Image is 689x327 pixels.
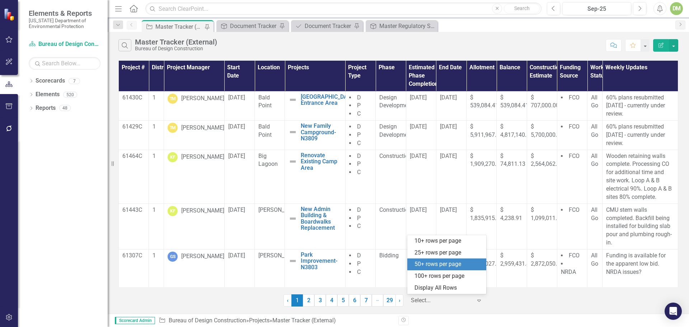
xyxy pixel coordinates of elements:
a: Park Improvement-N3803 [301,252,342,271]
div: Master Tracker (External) [135,38,217,46]
span: [PERSON_NAME] [258,252,301,259]
a: 4 [326,294,337,307]
span: ‹ [287,297,289,304]
td: Double-Click to Edit [164,91,225,121]
div: DM [670,2,683,15]
img: Not Defined [289,128,297,136]
td: Double-Click to Edit [255,121,285,150]
span: Design Development [379,94,413,109]
td: Double-Click to Edit [587,150,603,204]
div: [PERSON_NAME] [181,153,224,161]
div: Sep-25 [565,5,629,13]
div: 10+ rows per page [414,237,482,245]
td: Double-Click to Edit [255,150,285,204]
div: 48 [59,105,71,111]
small: [US_STATE] Department of Environmental Protection [29,18,100,29]
td: Double-Click to Edit [527,150,557,204]
img: Not Defined [289,95,297,104]
div: [PERSON_NAME] [181,94,224,103]
a: 2 [303,294,314,307]
span: › [399,297,400,304]
div: 25+ rows per page [414,249,482,257]
td: Double-Click to Edit [224,249,254,300]
span: FCO [569,123,580,130]
span: C [357,169,361,176]
span: $ 1,835,915.59 [470,206,503,221]
td: Double-Click to Edit [119,204,149,249]
td: Double-Click to Edit [119,91,149,121]
span: [DATE] [228,153,245,159]
a: Renovate Existing Camp Area [301,152,342,171]
img: ClearPoint Strategy [4,8,16,20]
td: Double-Click to Edit [376,204,406,249]
a: 5 [337,294,349,307]
td: Double-Click to Edit [603,204,678,249]
span: Scorecard Admin [115,317,155,324]
td: Double-Click to Edit Right Click for Context Menu [285,204,346,249]
span: $ 539,084.41 [470,94,498,109]
span: NRDA [561,268,576,275]
td: Double-Click to Edit [164,121,225,150]
span: [DATE] [440,206,457,213]
div: Document Tracker [305,22,352,31]
span: P [357,131,361,138]
span: [DATE] [410,206,427,213]
td: Double-Click to Edit [603,91,678,121]
span: C [357,110,361,117]
p: 61429C [122,123,145,131]
td: Double-Click to Edit [224,121,254,150]
span: [DATE] [440,153,457,159]
div: TM [168,94,178,104]
div: GS [168,252,178,262]
div: KF [168,152,178,162]
button: Search [504,4,540,14]
a: Document Tracker [218,22,277,31]
td: Double-Click to Edit [557,91,587,121]
a: Reports [36,104,56,112]
td: Double-Click to Edit [345,249,375,300]
td: Double-Click to Edit [436,91,466,121]
span: C [357,268,361,275]
a: New Family Campground-N3809 [301,123,342,142]
a: 7 [360,294,372,307]
td: Double-Click to Edit [497,204,527,249]
a: New Admin Building & Boardwalks Replacement [301,206,342,231]
span: [DATE] [410,94,427,101]
td: Double-Click to Edit [224,91,254,121]
a: 29 [383,294,396,307]
td: Double-Click to Edit [149,204,164,249]
td: Double-Click to Edit [436,121,466,150]
a: Scorecards [36,77,65,85]
span: [DATE] [410,153,427,159]
td: Double-Click to Edit Right Click for Context Menu [285,121,346,150]
td: Double-Click to Edit [436,204,466,249]
td: Double-Click to Edit Right Click for Context Menu [285,91,346,121]
div: [PERSON_NAME] [181,207,224,215]
span: FCO [569,153,580,159]
span: 1 [153,94,156,101]
span: $ 539,084.41 [500,94,529,109]
div: Master Tracker (External) [272,317,336,324]
td: Double-Click to Edit [164,204,225,249]
span: [DATE] [440,94,457,101]
td: Double-Click to Edit [376,121,406,150]
a: Elements [36,90,60,99]
p: Funding is available for the apparent low bid. NRDA issues? [606,252,674,278]
span: Big Lagoon [258,153,278,168]
img: Not Defined [289,257,297,265]
p: 60% plans resubmitted [DATE] - currently under review. [606,123,674,148]
span: $ 1,909,270.60 [470,153,503,168]
span: [DATE] [228,252,245,259]
div: KF [168,206,178,216]
img: Not Defined [289,214,297,223]
td: Double-Click to Edit [497,121,527,150]
td: Double-Click to Edit [376,150,406,204]
a: [GEOGRAPHIC_DATA] Entrance Area [301,94,356,106]
td: Double-Click to Edit [119,249,149,300]
span: D [357,153,361,159]
span: $ 2,564,062.72 [531,153,563,168]
span: [DATE] [228,94,245,101]
span: P [357,260,361,267]
span: FCO [569,252,580,259]
td: Double-Click to Edit [255,249,285,300]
